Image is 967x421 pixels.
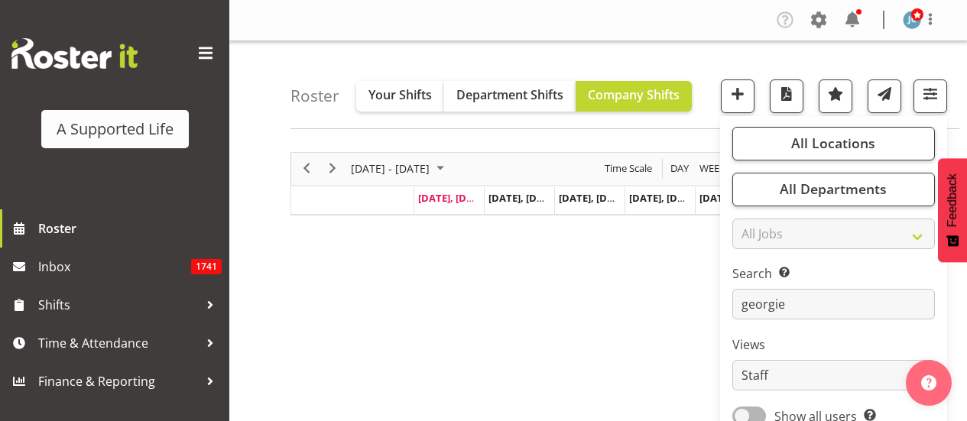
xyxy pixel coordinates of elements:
[38,217,222,240] span: Roster
[780,180,887,198] span: All Departments
[356,81,444,112] button: Your Shifts
[297,159,317,178] button: Previous
[913,79,947,113] button: Filter Shifts
[418,191,488,205] span: [DATE], [DATE]
[698,159,727,178] span: Week
[946,173,959,227] span: Feedback
[938,158,967,262] button: Feedback - Show survey
[732,173,935,206] button: All Departments
[669,159,690,178] span: Day
[770,79,803,113] button: Download a PDF of the roster according to the set date range.
[349,159,431,178] span: [DATE] - [DATE]
[699,191,769,205] span: [DATE], [DATE]
[38,370,199,393] span: Finance & Reporting
[320,153,346,185] div: next period
[732,289,935,319] input: Search
[721,79,754,113] button: Add a new shift
[576,81,692,112] button: Company Shifts
[697,159,728,178] button: Timeline Week
[602,159,655,178] button: Time Scale
[349,159,451,178] button: August 2025
[732,264,935,283] label: Search
[368,86,432,103] span: Your Shifts
[346,153,453,185] div: August 25 - 31, 2025
[668,159,692,178] button: Timeline Day
[488,191,558,205] span: [DATE], [DATE]
[290,152,906,215] div: Timeline Week of August 25, 2025
[819,79,852,113] button: Highlight an important date within the roster.
[323,159,343,178] button: Next
[732,335,935,354] label: Views
[603,159,654,178] span: Time Scale
[38,293,199,316] span: Shifts
[456,86,563,103] span: Department Shifts
[903,11,921,29] img: jess-clark3304.jpg
[38,332,199,355] span: Time & Attendance
[290,87,339,105] h4: Roster
[444,81,576,112] button: Department Shifts
[921,375,936,390] img: help-xxl-2.png
[38,255,191,278] span: Inbox
[629,191,699,205] span: [DATE], [DATE]
[732,127,935,160] button: All Locations
[57,118,174,141] div: A Supported Life
[791,134,875,152] span: All Locations
[588,86,680,103] span: Company Shifts
[294,153,320,185] div: previous period
[191,259,222,274] span: 1741
[559,191,628,205] span: [DATE], [DATE]
[11,38,138,69] img: Rosterit website logo
[868,79,901,113] button: Send a list of all shifts for the selected filtered period to all rostered employees.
